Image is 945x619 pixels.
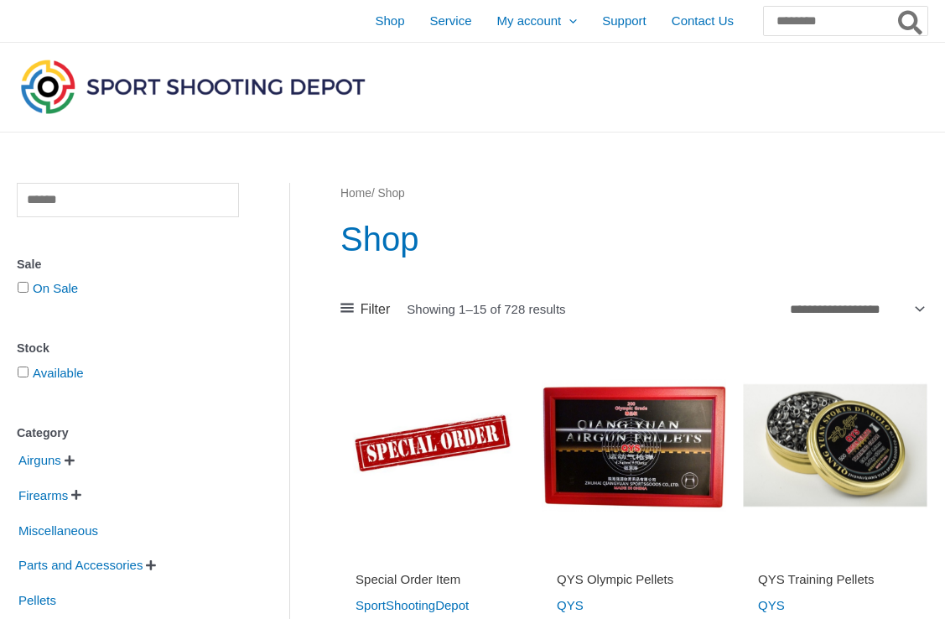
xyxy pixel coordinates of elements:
span:  [71,489,81,501]
div: Stock [17,336,239,361]
input: Available [18,367,29,377]
iframe: Customer reviews powered by Trustpilot [356,548,510,568]
h2: QYS Olympic Pellets [557,571,711,588]
iframe: Customer reviews powered by Trustpilot [557,548,711,568]
span: Miscellaneous [17,517,100,545]
a: SportShootingDepot [356,598,469,612]
nav: Breadcrumb [340,183,927,205]
a: Pellets [17,592,58,606]
select: Shop order [784,296,927,321]
div: Category [17,421,239,445]
iframe: Customer reviews powered by Trustpilot [758,548,912,568]
h1: Shop [340,216,927,263]
div: Sale [17,252,239,277]
h2: QYS Training Pellets [758,571,912,588]
a: QYS [557,598,584,612]
span: Firearms [17,481,70,510]
span: Filter [361,297,391,322]
a: Miscellaneous [17,522,100,536]
a: QYS Training Pellets [758,571,912,594]
a: Parts and Accessories [17,557,144,571]
a: QYS Olympic Pellets [557,571,711,594]
a: Filter [340,297,390,322]
span:  [65,455,75,466]
img: Sport Shooting Depot [17,55,369,117]
a: QYS [758,598,785,612]
a: Available [33,366,84,380]
span: Parts and Accessories [17,551,144,580]
button: Search [895,7,927,35]
a: Special Order Item [356,571,510,594]
img: QYS Training Pellets [743,353,927,538]
a: Home [340,187,371,200]
span:  [146,559,156,571]
span: Pellets [17,586,58,615]
img: Special Order Item [340,353,525,538]
a: Airguns [17,452,63,466]
span: Airguns [17,446,63,475]
a: Firearms [17,487,70,502]
p: Showing 1–15 of 728 results [407,303,565,315]
a: On Sale [33,281,78,295]
input: On Sale [18,282,29,293]
h2: Special Order Item [356,571,510,588]
img: QYS Olympic Pellets [542,353,726,538]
